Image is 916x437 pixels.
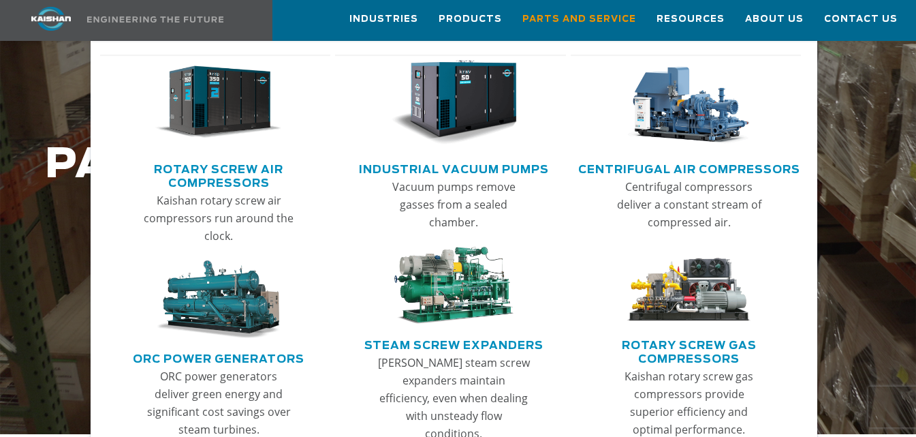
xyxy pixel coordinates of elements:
p: Centrifugal compressors deliver a constant stream of compressed air. [613,178,766,231]
span: Products [439,12,502,27]
span: About Us [745,12,804,27]
span: Parts and Service [522,12,636,27]
img: thumb-Steam-Screw-Expanders [391,247,517,325]
a: Resources [657,1,725,37]
h1: PARTS AND SERVICE [45,142,731,188]
a: Parts and Service [522,1,636,37]
a: ORC Power Generators [133,347,304,367]
a: About Us [745,1,804,37]
img: thumb-Centrifugal-Air-Compressors [626,60,752,145]
p: Kaishan rotary screw air compressors run around the clock. [142,192,296,245]
span: Resources [657,12,725,27]
a: Centrifugal Air Compressors [578,157,800,178]
a: Contact Us [824,1,898,37]
a: Rotary Screw Air Compressors [107,157,331,192]
a: Rotary Screw Gas Compressors [578,333,802,367]
span: Industries [349,12,418,27]
a: Industrial Vacuum Pumps [359,157,549,178]
p: Vacuum pumps remove gasses from a sealed chamber. [377,178,531,231]
img: thumb-Rotary-Screw-Air-Compressors [155,60,281,145]
img: thumb-Rotary-Screw-Gas-Compressors [626,247,752,325]
a: Industries [349,1,418,37]
a: Steam Screw Expanders [364,333,543,354]
span: Contact Us [824,12,898,27]
a: Products [439,1,502,37]
img: thumb-ORC-Power-Generators [155,260,281,339]
img: thumb-Industrial-Vacuum-Pumps [391,60,517,145]
img: Engineering the future [87,16,223,22]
